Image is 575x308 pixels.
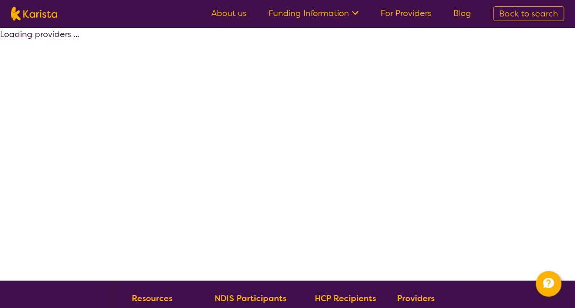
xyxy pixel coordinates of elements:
a: Funding Information [269,8,359,19]
a: Blog [453,8,471,19]
img: Karista logo [11,7,57,21]
a: About us [211,8,247,19]
b: NDIS Participants [215,293,286,304]
a: For Providers [381,8,431,19]
span: Back to search [499,8,558,19]
b: Providers [397,293,435,304]
a: Back to search [493,6,564,21]
button: Channel Menu [536,271,561,297]
b: Resources [132,293,172,304]
b: HCP Recipients [314,293,376,304]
